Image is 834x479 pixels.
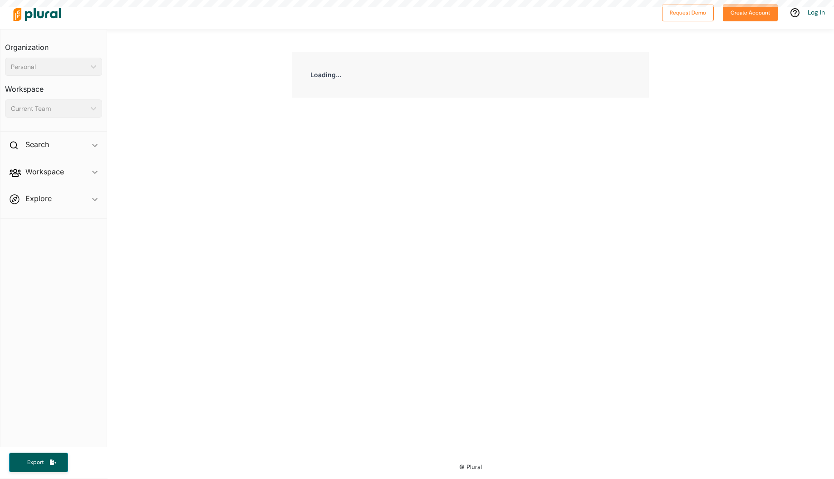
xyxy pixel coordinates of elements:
[11,62,87,72] div: Personal
[662,4,714,21] button: Request Demo
[723,4,778,21] button: Create Account
[723,7,778,17] a: Create Account
[5,34,102,54] h3: Organization
[25,139,49,149] h2: Search
[808,8,825,16] a: Log In
[5,76,102,96] h3: Workspace
[11,104,87,114] div: Current Team
[292,52,649,98] div: Loading...
[21,459,50,466] span: Export
[9,453,68,472] button: Export
[662,7,714,17] a: Request Demo
[459,464,482,470] small: © Plural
